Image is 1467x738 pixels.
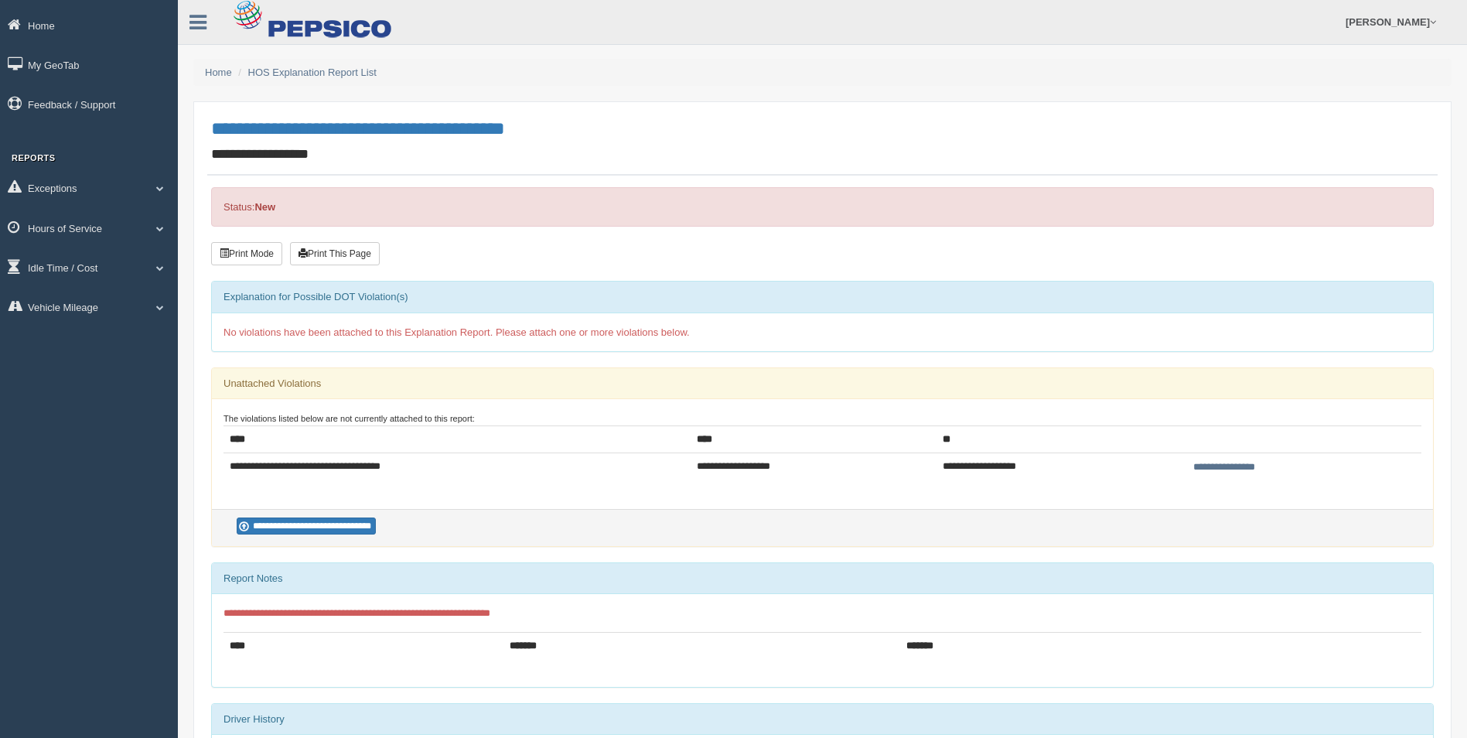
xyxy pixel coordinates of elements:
div: Explanation for Possible DOT Violation(s) [212,282,1433,313]
div: Driver History [212,704,1433,735]
div: Report Notes [212,563,1433,594]
a: HOS Explanation Report List [248,67,377,78]
strong: New [254,201,275,213]
div: Unattached Violations [212,368,1433,399]
button: Print Mode [211,242,282,265]
button: Print This Page [290,242,380,265]
span: No violations have been attached to this Explanation Report. Please attach one or more violations... [223,326,690,338]
div: Status: [211,187,1434,227]
a: Home [205,67,232,78]
small: The violations listed below are not currently attached to this report: [223,414,475,423]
